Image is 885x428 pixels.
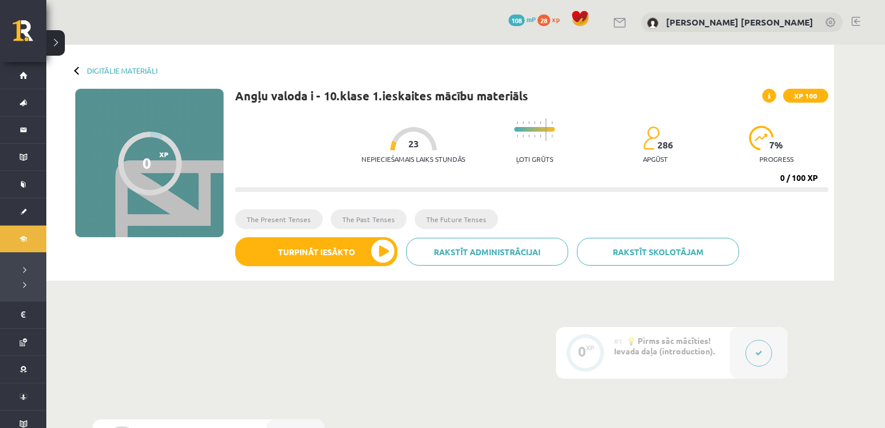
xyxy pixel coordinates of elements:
a: Rakstīt administrācijai [406,238,568,266]
a: 108 mP [509,14,536,24]
button: Turpināt iesākto [235,237,397,266]
img: icon-short-line-57e1e144782c952c97e751825c79c345078a6d821885a25fce030b3d8c18986b.svg [540,135,541,137]
li: The Future Tenses [415,209,498,229]
img: icon-short-line-57e1e144782c952c97e751825c79c345078a6d821885a25fce030b3d8c18986b.svg [551,135,553,137]
p: progress [759,155,793,163]
span: 7 % [769,140,784,150]
span: #1 [614,336,623,346]
a: Rakstīt skolotājam [577,238,739,266]
p: apgūst [643,155,668,163]
img: icon-short-line-57e1e144782c952c97e751825c79c345078a6d821885a25fce030b3d8c18986b.svg [534,135,535,137]
a: Digitālie materiāli [87,66,158,75]
a: 28 xp [537,14,565,24]
div: XP [586,344,594,351]
img: Endija Elizabete Zēvalde [647,17,659,29]
img: icon-long-line-d9ea69661e0d244f92f715978eff75569469978d946b2353a9bb055b3ed8787d.svg [546,118,547,141]
span: XP [159,150,169,158]
a: [PERSON_NAME] [PERSON_NAME] [666,16,813,28]
img: icon-short-line-57e1e144782c952c97e751825c79c345078a6d821885a25fce030b3d8c18986b.svg [517,121,518,124]
span: 28 [537,14,550,26]
span: 108 [509,14,525,26]
li: The Present Tenses [235,209,323,229]
h1: Angļu valoda i - 10.klase 1.ieskaites mācību materiāls [235,89,528,103]
img: icon-short-line-57e1e144782c952c97e751825c79c345078a6d821885a25fce030b3d8c18986b.svg [551,121,553,124]
span: 23 [408,139,419,149]
img: icon-progress-161ccf0a02000e728c5f80fcf4c31c7af3da0e1684b2b1d7c360e028c24a22f1.svg [749,126,774,150]
img: icon-short-line-57e1e144782c952c97e751825c79c345078a6d821885a25fce030b3d8c18986b.svg [522,121,524,124]
div: 0 [142,154,151,172]
p: Ļoti grūts [516,155,553,163]
li: The Past Tenses [331,209,407,229]
a: Rīgas 1. Tālmācības vidusskola [13,20,46,49]
img: icon-short-line-57e1e144782c952c97e751825c79c345078a6d821885a25fce030b3d8c18986b.svg [540,121,541,124]
span: 286 [657,140,673,150]
span: mP [526,14,536,24]
img: students-c634bb4e5e11cddfef0936a35e636f08e4e9abd3cc4e673bd6f9a4125e45ecb1.svg [643,126,660,150]
span: XP 100 [783,89,828,103]
img: icon-short-line-57e1e144782c952c97e751825c79c345078a6d821885a25fce030b3d8c18986b.svg [528,135,529,137]
p: Nepieciešamais laiks stundās [361,155,465,163]
span: xp [552,14,559,24]
div: 0 [578,346,586,357]
img: icon-short-line-57e1e144782c952c97e751825c79c345078a6d821885a25fce030b3d8c18986b.svg [517,135,518,137]
img: icon-short-line-57e1e144782c952c97e751825c79c345078a6d821885a25fce030b3d8c18986b.svg [534,121,535,124]
img: icon-short-line-57e1e144782c952c97e751825c79c345078a6d821885a25fce030b3d8c18986b.svg [522,135,524,137]
span: 💡 Pirms sāc mācīties! Ievada daļa (introduction). [614,335,715,356]
img: icon-short-line-57e1e144782c952c97e751825c79c345078a6d821885a25fce030b3d8c18986b.svg [528,121,529,124]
